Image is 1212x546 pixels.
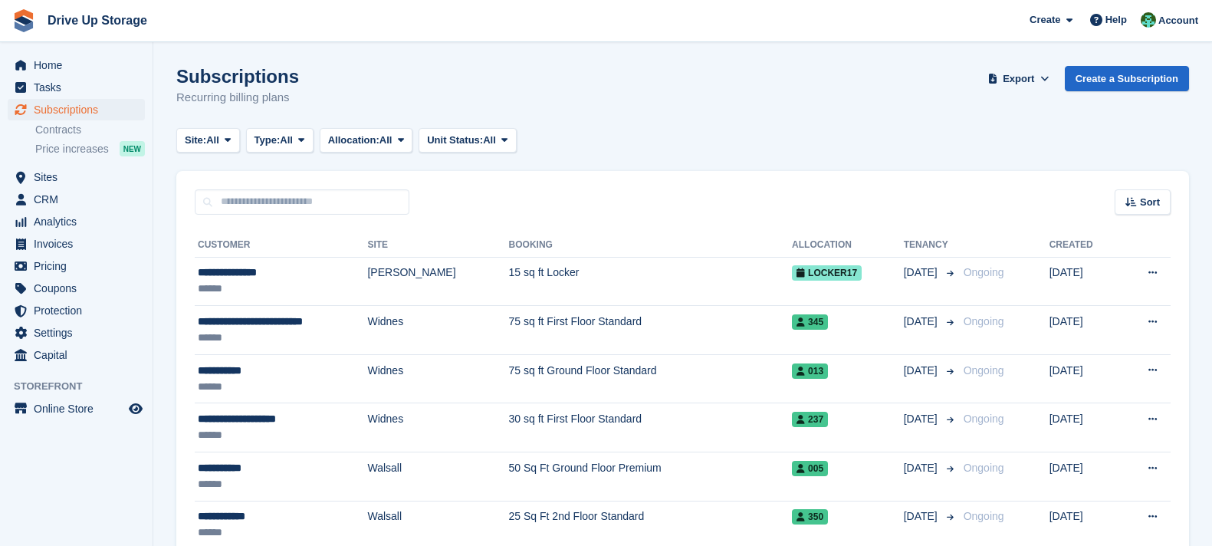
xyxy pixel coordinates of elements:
span: Ongoing [964,413,1004,425]
th: Customer [195,233,367,258]
td: 75 sq ft Ground Floor Standard [509,354,793,403]
td: Widnes [367,306,508,355]
button: Allocation: All [320,128,413,153]
span: Pricing [34,255,126,277]
td: 50 Sq Ft Ground Floor Premium [509,452,793,502]
a: menu [8,344,145,366]
span: Sort [1140,195,1160,210]
button: Unit Status: All [419,128,516,153]
span: Settings [34,322,126,344]
span: Unit Status: [427,133,483,148]
td: Widnes [367,403,508,452]
th: Booking [509,233,793,258]
a: menu [8,77,145,98]
span: Ongoing [964,266,1004,278]
span: All [483,133,496,148]
span: Price increases [35,142,109,156]
th: Created [1049,233,1119,258]
td: 30 sq ft First Floor Standard [509,403,793,452]
a: menu [8,255,145,277]
span: CRM [34,189,126,210]
h1: Subscriptions [176,66,299,87]
span: Export [1003,71,1034,87]
td: Walsall [367,452,508,502]
span: [DATE] [904,314,941,330]
span: 345 [792,314,828,330]
a: menu [8,99,145,120]
span: [DATE] [904,411,941,427]
span: Home [34,54,126,76]
span: Ongoing [964,364,1004,377]
th: Tenancy [904,233,957,258]
a: Contracts [35,123,145,137]
span: 005 [792,461,828,476]
td: [DATE] [1049,403,1119,452]
td: 75 sq ft First Floor Standard [509,306,793,355]
span: All [280,133,293,148]
a: menu [8,211,145,232]
a: Create a Subscription [1065,66,1189,91]
span: Storefront [14,379,153,394]
a: menu [8,189,145,210]
a: menu [8,322,145,344]
span: [DATE] [904,508,941,525]
img: Camille [1141,12,1156,28]
span: [DATE] [904,363,941,379]
a: menu [8,54,145,76]
p: Recurring billing plans [176,89,299,107]
span: Capital [34,344,126,366]
span: [DATE] [904,265,941,281]
a: menu [8,398,145,419]
span: Help [1105,12,1127,28]
div: NEW [120,141,145,156]
span: Account [1158,13,1198,28]
a: menu [8,233,145,255]
span: Ongoing [964,315,1004,327]
span: Online Store [34,398,126,419]
span: All [206,133,219,148]
span: All [379,133,393,148]
th: Allocation [792,233,904,258]
td: 15 sq ft Locker [509,257,793,306]
a: menu [8,278,145,299]
td: Widnes [367,354,508,403]
td: [PERSON_NAME] [367,257,508,306]
a: Price increases NEW [35,140,145,157]
span: 237 [792,412,828,427]
span: Tasks [34,77,126,98]
button: Site: All [176,128,240,153]
a: Drive Up Storage [41,8,153,33]
span: 350 [792,509,828,525]
span: [DATE] [904,460,941,476]
span: Subscriptions [34,99,126,120]
span: 013 [792,363,828,379]
td: [DATE] [1049,306,1119,355]
th: Site [367,233,508,258]
span: Sites [34,166,126,188]
button: Export [985,66,1053,91]
span: Ongoing [964,462,1004,474]
span: Coupons [34,278,126,299]
span: Allocation: [328,133,379,148]
span: Type: [255,133,281,148]
td: [DATE] [1049,257,1119,306]
span: Site: [185,133,206,148]
span: Analytics [34,211,126,232]
a: menu [8,300,145,321]
span: Create [1030,12,1060,28]
span: Locker17 [792,265,862,281]
a: Preview store [126,400,145,418]
span: Ongoing [964,510,1004,522]
a: menu [8,166,145,188]
span: Invoices [34,233,126,255]
td: [DATE] [1049,452,1119,502]
td: [DATE] [1049,354,1119,403]
button: Type: All [246,128,314,153]
img: stora-icon-8386f47178a22dfd0bd8f6a31ec36ba5ce8667c1dd55bd0f319d3a0aa187defe.svg [12,9,35,32]
span: Protection [34,300,126,321]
